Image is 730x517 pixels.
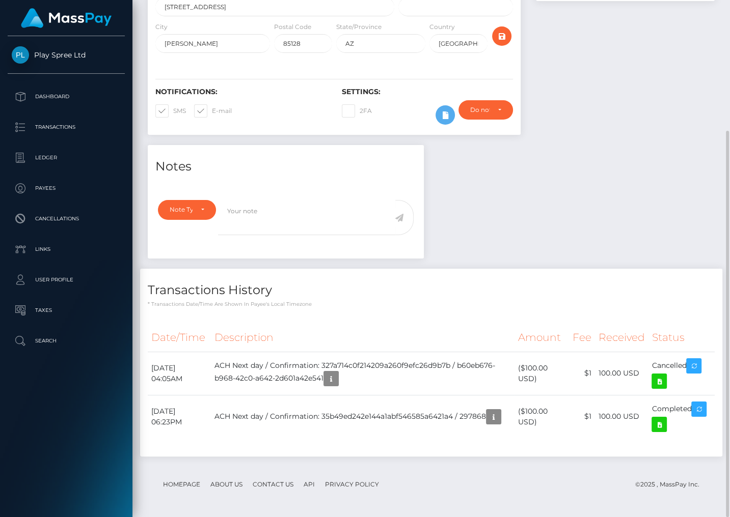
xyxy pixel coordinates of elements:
[8,176,125,201] a: Payees
[429,22,455,32] label: Country
[8,206,125,232] a: Cancellations
[155,104,186,118] label: SMS
[8,237,125,262] a: Links
[148,281,715,299] h4: Transactions History
[8,328,125,354] a: Search
[12,89,121,104] p: Dashboard
[249,476,298,492] a: Contact Us
[21,8,112,28] img: MassPay Logo
[155,88,327,96] h6: Notifications:
[342,88,513,96] h6: Settings:
[569,324,594,352] th: Fee
[12,303,121,318] p: Taxes
[458,100,513,120] button: Do not require
[12,242,121,257] p: Links
[648,352,715,395] td: Cancelled
[8,84,125,109] a: Dashboard
[158,200,216,219] button: Note Type
[12,333,121,349] p: Search
[148,352,211,395] td: [DATE] 04:05AM
[8,267,125,293] a: User Profile
[321,476,383,492] a: Privacy Policy
[569,352,594,395] td: $1
[336,22,382,32] label: State/Province
[648,395,715,438] td: Completed
[194,104,232,118] label: E-mail
[8,298,125,323] a: Taxes
[8,114,125,140] a: Transactions
[12,46,29,64] img: Play Spree Ltd
[12,272,121,288] p: User Profile
[206,476,247,492] a: About Us
[12,181,121,196] p: Payees
[300,476,319,492] a: API
[470,106,490,114] div: Do not require
[148,300,715,308] p: * Transactions date/time are shown in payee's local timezone
[12,120,121,135] p: Transactions
[148,324,211,352] th: Date/Time
[155,158,416,176] h4: Notes
[155,22,168,32] label: City
[12,150,121,165] p: Ledger
[635,479,707,490] div: © 2025 , MassPay Inc.
[170,206,193,214] div: Note Type
[8,145,125,170] a: Ledger
[594,395,648,438] td: 100.00 USD
[148,395,211,438] td: [DATE] 06:23PM
[514,395,569,438] td: ($100.00 USD)
[211,324,515,352] th: Description
[342,104,372,118] label: 2FA
[12,211,121,226] p: Cancellations
[211,395,515,438] td: ACH Next day / Confirmation: 35b49ed242e144a1abf546585a6421a4 / 297868
[648,324,715,352] th: Status
[514,352,569,395] td: ($100.00 USD)
[569,395,594,438] td: $1
[211,352,515,395] td: ACH Next day / Confirmation: 327a714c0f214209a260f9efc26d9b7b / b60eb676-b968-42c0-a642-2d601a42e541
[8,50,125,60] span: Play Spree Ltd
[594,352,648,395] td: 100.00 USD
[274,22,311,32] label: Postal Code
[159,476,204,492] a: Homepage
[594,324,648,352] th: Received
[514,324,569,352] th: Amount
